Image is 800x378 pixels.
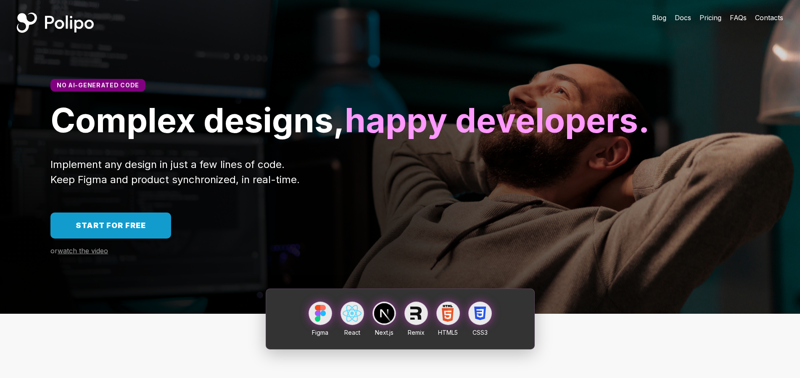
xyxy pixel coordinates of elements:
a: Contacts [755,13,783,23]
span: Next.js [375,329,393,336]
span: Pricing [700,13,721,22]
span: Docs [675,13,691,22]
span: Contacts [755,13,783,22]
a: orwatch the video [50,247,108,255]
span: React [344,329,360,336]
span: Implement any design in just a few lines of code. Keep Figma and product synchronized, in real-time. [50,158,300,186]
span: HTML5 [438,329,458,336]
span: Complex designs, [50,100,345,140]
span: Start for free [76,221,146,230]
a: Start for free [50,213,171,239]
span: watch the video [58,247,108,255]
span: FAQs [730,13,747,22]
a: Docs [675,13,691,23]
a: Pricing [700,13,721,23]
span: or [50,247,58,255]
span: Remix [408,329,425,336]
span: CSS3 [473,329,488,336]
span: Figma [312,329,328,336]
span: Blog [652,13,666,22]
a: Blog [652,13,666,23]
a: FAQs [730,13,747,23]
span: happy developers. [345,100,650,140]
span: No AI-generated code [57,81,139,89]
